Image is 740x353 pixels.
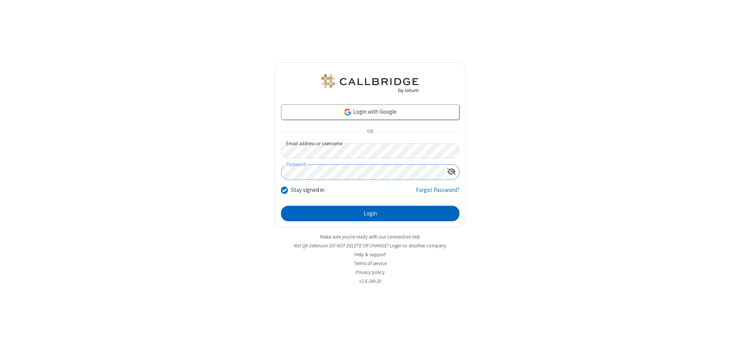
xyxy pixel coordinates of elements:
img: google-icon.png [343,108,352,116]
li: v2.6.349.20 [275,277,466,285]
a: Forgot Password? [416,186,459,200]
label: Stay signed in [291,186,325,195]
input: Password [281,165,444,180]
li: Not QA Selenium DO NOT DELETE OR CHANGE? [275,242,466,249]
button: Login to another company [390,242,446,249]
a: Login with Google [281,104,459,120]
button: Login [281,206,459,221]
input: Email address or username [281,143,459,158]
img: QA Selenium DO NOT DELETE OR CHANGE [320,74,420,93]
a: Privacy policy [356,269,385,276]
span: OR [364,126,376,137]
a: Help & support [355,251,386,258]
a: Make sure you're ready with our connection test [320,234,420,240]
a: Terms of service [354,260,387,267]
div: Show password [444,165,459,179]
